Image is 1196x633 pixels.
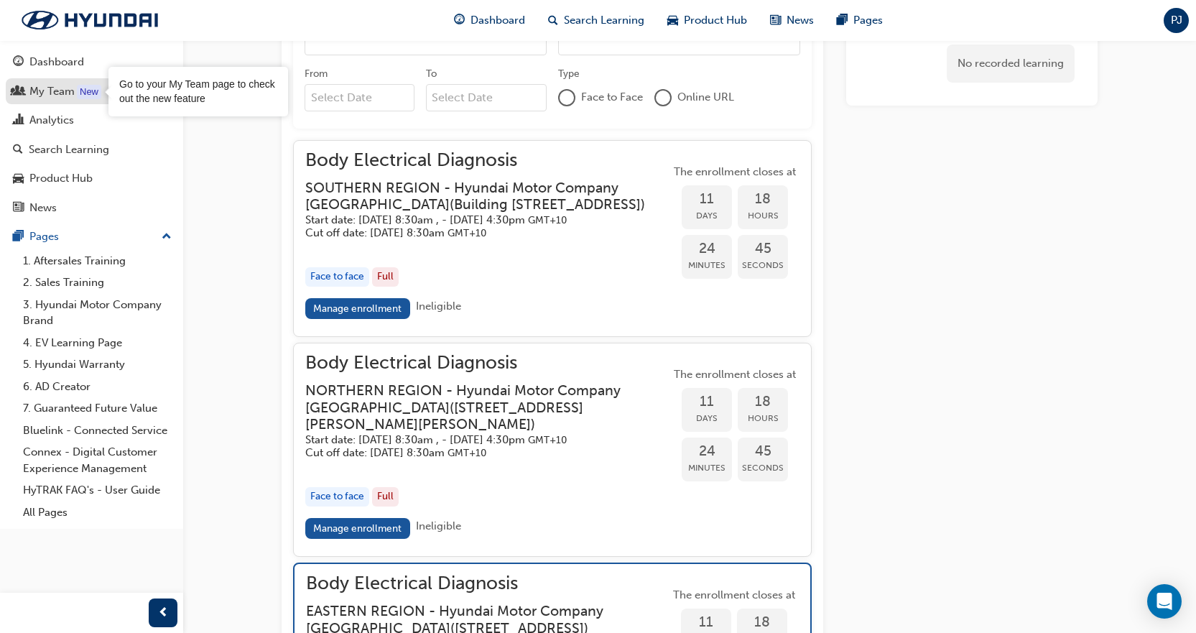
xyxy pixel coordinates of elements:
span: Australian Eastern Standard Time GMT+10 [448,447,486,459]
a: Trak [7,5,172,35]
input: From [305,84,414,111]
span: Ineligible [416,300,461,313]
input: Session Id [558,28,800,55]
h3: SOUTHERN REGION - Hyundai Motor Company [GEOGRAPHIC_DATA] ( Building [STREET_ADDRESS] ) [305,180,647,213]
span: 11 [682,394,732,410]
button: PJ [1164,8,1189,33]
a: car-iconProduct Hub [656,6,759,35]
a: 7. Guaranteed Future Value [17,397,177,420]
span: Online URL [677,89,734,106]
span: Face to Face [581,89,643,106]
div: Dashboard [29,54,84,70]
h3: NORTHERN REGION - Hyundai Motor Company [GEOGRAPHIC_DATA] ( [STREET_ADDRESS][PERSON_NAME][PERSON_... [305,382,647,433]
span: search-icon [13,144,23,157]
button: DashboardMy TeamAnalyticsSearch LearningProduct HubNews [6,46,177,223]
span: 11 [681,614,731,631]
span: 45 [738,443,788,460]
div: News [29,200,57,216]
h5: Start date: [DATE] 8:30am , - [DATE] 4:30pm [305,213,647,227]
span: Body Electrical Diagnosis [306,576,669,592]
span: Days [682,208,732,224]
a: Manage enrollment [305,298,410,319]
span: news-icon [13,202,24,215]
a: guage-iconDashboard [442,6,537,35]
span: 24 [682,241,732,257]
span: Australian Eastern Standard Time GMT+10 [448,227,486,239]
span: car-icon [667,11,678,29]
span: Seconds [738,257,788,274]
a: News [6,195,177,221]
input: Title [305,28,547,55]
div: No recorded learning [947,45,1075,83]
button: Body Electrical DiagnosisSOUTHERN REGION - Hyundai Motor Company [GEOGRAPHIC_DATA](Building [STRE... [305,152,799,325]
span: guage-icon [13,56,24,69]
span: 18 [737,614,787,631]
span: pages-icon [13,231,24,244]
a: Manage enrollment [305,518,410,539]
a: All Pages [17,502,177,524]
a: pages-iconPages [825,6,894,35]
div: Search Learning [29,142,109,158]
a: Product Hub [6,165,177,192]
a: 5. Hyundai Warranty [17,354,177,376]
div: Full [372,487,399,507]
a: Connex - Digital Customer Experience Management [17,441,177,479]
a: 6. AD Creator [17,376,177,398]
button: Pages [6,223,177,250]
div: Face to face [305,267,369,287]
span: Pages [853,12,883,29]
span: 24 [682,443,732,460]
div: Tooltip anchor [77,85,101,99]
span: Seconds [738,460,788,476]
span: guage-icon [454,11,465,29]
span: Body Electrical Diagnosis [305,355,670,371]
a: Analytics [6,107,177,134]
span: Days [682,410,732,427]
a: 4. EV Learning Page [17,332,177,354]
span: The enrollment closes at [670,164,799,180]
span: News [787,12,814,29]
a: Dashboard [6,49,177,75]
span: Dashboard [470,12,525,29]
h5: Start date: [DATE] 8:30am , - [DATE] 4:30pm [305,433,647,447]
span: Ineligible [416,519,461,532]
a: My Team [6,78,177,105]
a: HyTRAK FAQ's - User Guide [17,479,177,502]
span: pages-icon [837,11,848,29]
span: up-icon [162,228,172,246]
input: To [426,84,547,111]
span: Hours [738,410,788,427]
div: Go to your My Team page to check out the new feature [119,78,277,106]
div: Analytics [29,112,74,129]
a: Bluelink - Connected Service [17,420,177,442]
span: 11 [682,191,732,208]
span: Australian Eastern Standard Time GMT+10 [528,214,567,226]
a: 3. Hyundai Motor Company Brand [17,294,177,332]
span: people-icon [13,86,24,98]
div: Product Hub [29,170,93,187]
span: 45 [738,241,788,257]
a: search-iconSearch Learning [537,6,656,35]
div: To [426,67,437,81]
div: Type [558,67,580,81]
a: Search Learning [6,137,177,163]
span: Minutes [682,257,732,274]
div: Full [372,267,399,287]
span: Minutes [682,460,732,476]
div: Face to face [305,487,369,507]
span: PJ [1171,12,1182,29]
span: Search Learning [564,12,644,29]
a: news-iconNews [759,6,825,35]
span: 18 [738,394,788,410]
a: 1. Aftersales Training [17,250,177,272]
span: chart-icon [13,114,24,127]
div: Pages [29,228,59,245]
span: Product Hub [684,12,747,29]
span: car-icon [13,172,24,185]
div: Open Intercom Messenger [1147,584,1182,619]
span: search-icon [548,11,558,29]
div: My Team [29,83,75,100]
span: The enrollment closes at [670,366,799,383]
span: Hours [738,208,788,224]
